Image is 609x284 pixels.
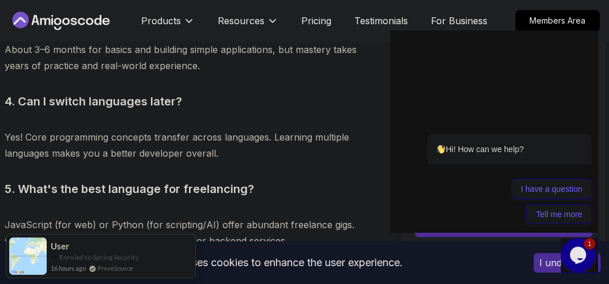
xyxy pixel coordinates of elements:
[5,180,365,198] h3: 5. What's the best language for freelancing?
[515,10,600,32] a: Members Area
[431,14,487,28] a: For Business
[218,14,264,28] p: Resources
[218,14,278,37] button: Resources
[5,129,365,161] p: Yes! Core programming concepts transfer across languages. Learning multiple languages makes you a...
[51,263,86,273] span: 16 hours ago
[141,14,181,28] p: Products
[390,31,597,232] iframe: chat widget
[561,238,597,272] iframe: chat widget
[51,252,58,262] span: ->
[534,253,600,272] button: Accept cookies
[9,250,516,275] div: This website uses cookies to enhance the user experience.
[5,41,365,74] p: About 3–6 months for basics and building simple applications, but mastery takes years of practice...
[354,14,408,28] a: Testimonials
[301,14,331,28] a: Pricing
[5,92,365,111] h3: 4. Can I switch languages later?
[5,217,365,249] p: JavaScript (for web) or Python (for scripting/AI) offer abundant freelance gigs. Go is also growi...
[9,237,47,275] img: provesource social proof notification image
[51,241,69,251] span: User
[97,263,133,273] a: ProveSource
[141,14,195,37] button: Products
[59,253,139,262] a: Enroled to Spring Security
[516,10,599,31] p: Members Area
